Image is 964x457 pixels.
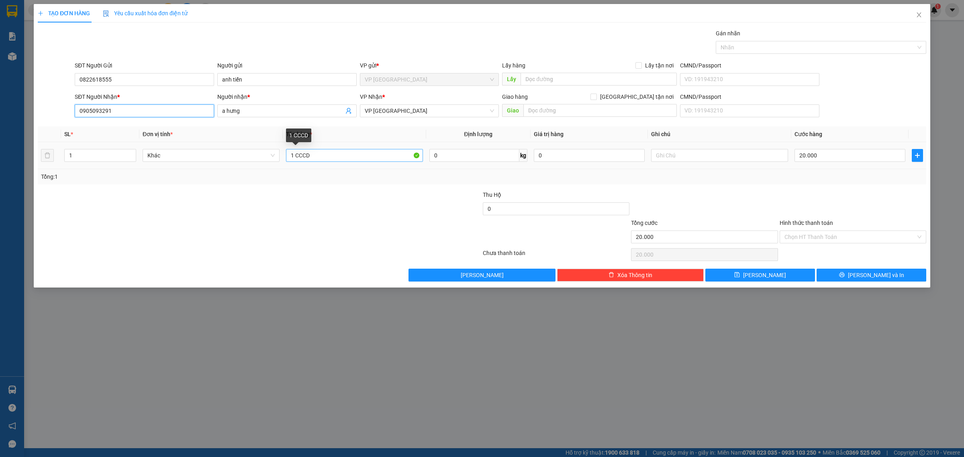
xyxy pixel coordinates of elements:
span: Giao hàng [502,94,528,100]
span: save [734,272,740,278]
span: kg [519,149,527,162]
span: [PERSON_NAME] và In [848,271,904,280]
th: Ghi chú [648,126,791,142]
span: VP Nha Trang [365,73,494,86]
div: Người gửi [217,61,357,70]
div: SĐT Người Gửi [75,61,214,70]
label: Gán nhãn [716,30,740,37]
span: Định lượng [464,131,492,137]
div: Tổng: 1 [41,172,372,181]
label: Hình thức thanh toán [780,220,833,226]
span: Đơn vị tính [143,131,173,137]
span: SL [64,131,71,137]
span: [PERSON_NAME] [461,271,504,280]
span: Tên hàng [286,131,312,137]
span: Lấy hàng [502,62,525,69]
div: CMND/Passport [680,61,819,70]
input: 0 [534,149,645,162]
button: plus [912,149,923,162]
input: Dọc đường [523,104,677,117]
div: VP gửi [360,61,499,70]
input: Ghi Chú [651,149,788,162]
span: user-add [345,108,352,114]
div: 1 CCCD [286,129,311,142]
span: Yêu cầu xuất hóa đơn điện tử [103,10,188,16]
span: Khác [147,149,275,161]
span: close [916,12,922,18]
img: icon [103,10,109,17]
button: delete [41,149,54,162]
div: SĐT Người Nhận [75,92,214,101]
span: delete [609,272,614,278]
span: Tổng cước [631,220,658,226]
button: Close [908,4,930,27]
button: save[PERSON_NAME] [705,269,815,282]
span: TẠO ĐƠN HÀNG [38,10,90,16]
span: printer [839,272,845,278]
span: [GEOGRAPHIC_DATA] tận nơi [597,92,677,101]
button: deleteXóa Thông tin [557,269,704,282]
input: Dọc đường [521,73,677,86]
span: Lấy tận nơi [642,61,677,70]
span: Cước hàng [794,131,822,137]
div: CMND/Passport [680,92,819,101]
input: VD: Bàn, Ghế [286,149,423,162]
span: Thu Hộ [483,192,501,198]
span: [PERSON_NAME] [743,271,786,280]
span: Xóa Thông tin [617,271,652,280]
button: printer[PERSON_NAME] và In [817,269,926,282]
div: Người nhận [217,92,357,101]
div: Chưa thanh toán [482,249,630,263]
span: plus [912,152,923,159]
span: plus [38,10,43,16]
span: Giá trị hàng [534,131,564,137]
span: Giao [502,104,523,117]
span: VP Nhận [360,94,382,100]
button: [PERSON_NAME] [408,269,555,282]
span: Lấy [502,73,521,86]
span: VP Sài Gòn [365,105,494,117]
